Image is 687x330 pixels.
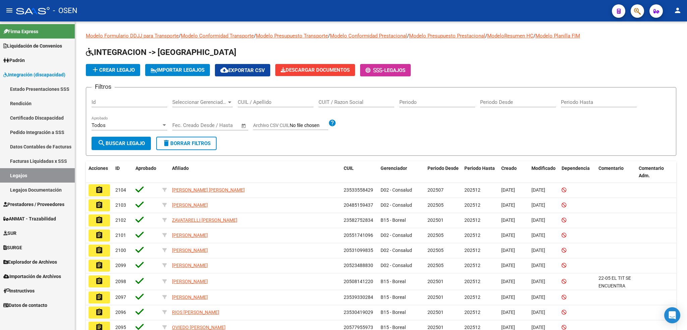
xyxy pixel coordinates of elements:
span: 202501 [427,325,444,330]
span: - OSEN [53,3,77,18]
span: 202512 [464,217,480,223]
span: SURGE [3,244,22,251]
span: 20508141220 [344,279,373,284]
a: Modelo Conformidad Prestacional [330,33,407,39]
span: 202512 [464,248,480,253]
span: 202512 [464,263,480,268]
mat-icon: help [328,119,336,127]
span: 23530419029 [344,310,373,315]
span: [DATE] [531,263,545,268]
span: Buscar Legajo [98,140,145,146]
span: - [365,67,384,73]
span: Explorador de Archivos [3,258,57,266]
span: [DATE] [501,325,515,330]
span: Seleccionar Gerenciador [172,99,227,105]
span: [DATE] [501,202,515,208]
span: Archivo CSV CUIL [253,123,290,128]
span: CUIL [344,166,354,171]
a: Modelo Planilla FIM [535,33,580,39]
mat-icon: assignment [95,216,103,224]
button: Open calendar [240,122,248,130]
div: Open Intercom Messenger [664,307,680,323]
a: Modelo Presupuesto Transporte [256,33,328,39]
span: ZAVATARELLI [PERSON_NAME] [172,217,237,223]
span: Integración (discapacidad) [3,71,65,78]
span: 202507 [427,187,444,193]
span: Padrón [3,57,25,64]
datatable-header-cell: Creado [499,161,529,183]
span: SUR [3,229,16,237]
span: Dependencia [562,166,590,171]
span: B15 - Boreal [381,294,406,300]
span: [DATE] [531,233,545,238]
span: D02 - Consalud [381,248,412,253]
span: [PERSON_NAME] [PERSON_NAME] [172,187,245,193]
span: [DATE] [501,294,515,300]
span: Liquidación de Convenios [3,42,62,50]
span: 202512 [464,294,480,300]
span: [DATE] [531,202,545,208]
span: 2100 [115,248,126,253]
span: 2104 [115,187,126,193]
datatable-header-cell: ID [113,161,133,183]
span: Todos [92,122,106,128]
span: 2103 [115,202,126,208]
datatable-header-cell: Afiliado [169,161,341,183]
span: 20523488830 [344,263,373,268]
button: -Legajos [360,64,411,76]
mat-icon: delete [162,139,170,147]
span: 20485159437 [344,202,373,208]
span: 202505 [427,263,444,268]
span: [PERSON_NAME] [172,233,208,238]
span: B15 - Boreal [381,279,406,284]
span: [PERSON_NAME] [172,248,208,253]
input: Archivo CSV CUIL [290,123,328,129]
span: Comentario Adm. [639,166,664,179]
mat-icon: person [674,6,682,14]
span: 2095 [115,325,126,330]
span: [DATE] [531,294,545,300]
span: [DATE] [501,279,515,284]
span: B15 - Boreal [381,325,406,330]
span: 23539330284 [344,294,373,300]
datatable-header-cell: Acciones [86,161,113,183]
span: 202512 [464,202,480,208]
span: 202505 [427,248,444,253]
mat-icon: assignment [95,261,103,269]
span: [DATE] [531,279,545,284]
span: [PERSON_NAME] [172,263,208,268]
span: 20577955973 [344,325,373,330]
span: [DATE] [531,248,545,253]
span: [PERSON_NAME] [172,202,208,208]
span: 202501 [427,279,444,284]
datatable-header-cell: Periodo Desde [425,161,462,183]
datatable-header-cell: CUIL [341,161,378,183]
span: INTEGRACION -> [GEOGRAPHIC_DATA] [86,48,236,57]
mat-icon: assignment [95,246,103,254]
span: B15 - Boreal [381,217,406,223]
mat-icon: add [91,66,99,74]
span: 202512 [464,233,480,238]
span: 23582752834 [344,217,373,223]
datatable-header-cell: Comentario [596,161,636,183]
mat-icon: assignment [95,201,103,209]
span: 202501 [427,310,444,315]
span: [DATE] [531,187,545,193]
span: Periodo Desde [427,166,459,171]
span: D02 - Consalud [381,187,412,193]
input: Start date [172,122,194,128]
mat-icon: assignment [95,277,103,285]
span: Crear Legajo [91,67,135,73]
span: IMPORTAR LEGAJOS [151,67,205,73]
span: ANMAT - Trazabilidad [3,215,56,222]
span: Datos de contacto [3,302,47,309]
span: Prestadores / Proveedores [3,201,64,208]
span: 20531099835 [344,248,373,253]
span: Modificado [531,166,556,171]
button: Buscar Legajo [92,137,151,150]
span: Aprobado [135,166,156,171]
span: [PERSON_NAME] [172,279,208,284]
button: IMPORTAR LEGAJOS [145,64,210,76]
span: Importación de Archivos [3,273,61,280]
mat-icon: assignment [95,231,103,239]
